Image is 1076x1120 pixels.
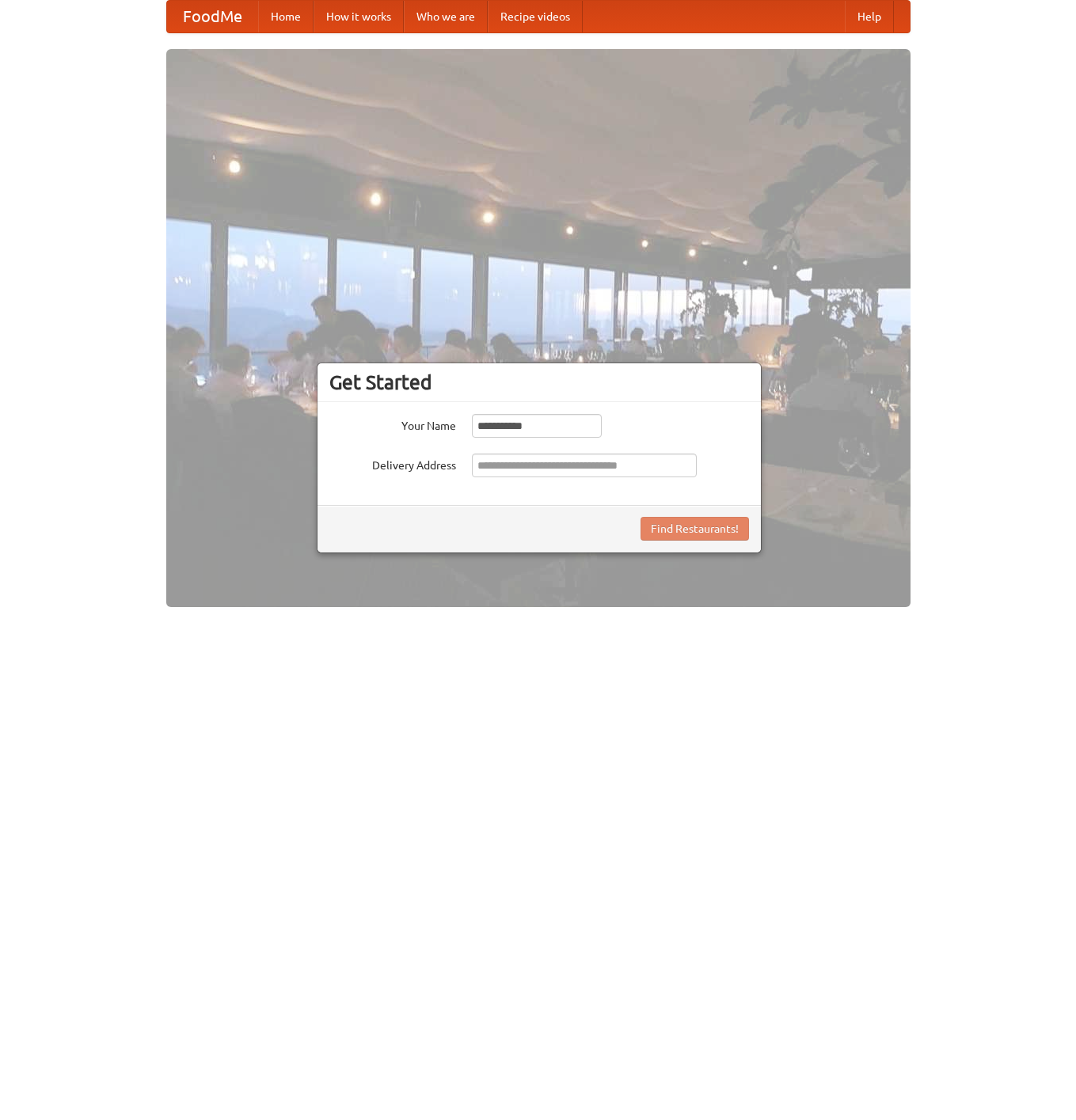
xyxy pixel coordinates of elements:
[488,1,583,32] a: Recipe videos
[167,1,258,32] a: FoodMe
[845,1,894,32] a: Help
[329,414,456,434] label: Your Name
[641,517,749,541] button: Find Restaurants!
[329,454,456,473] label: Delivery Address
[314,1,404,32] a: How it works
[258,1,314,32] a: Home
[404,1,488,32] a: Who we are
[329,370,749,394] h3: Get Started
